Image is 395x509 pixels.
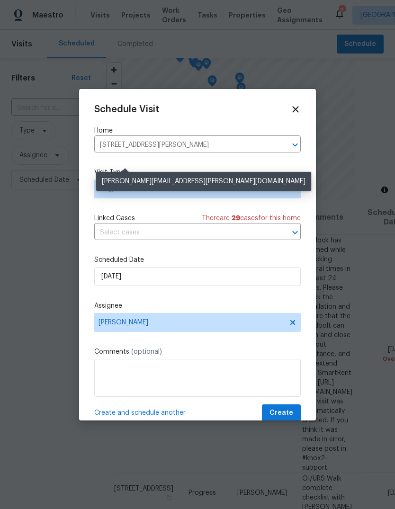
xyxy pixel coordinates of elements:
span: Linked Cases [94,214,135,223]
label: Comments [94,347,301,357]
span: Close [290,104,301,115]
label: Scheduled Date [94,255,301,265]
span: [PERSON_NAME] [99,319,284,326]
input: M/D/YYYY [94,267,301,286]
input: Select cases [94,225,274,240]
span: Create and schedule another [94,408,186,418]
label: Assignee [94,301,301,311]
span: There are case s for this home [202,214,301,223]
input: Enter in an address [94,138,274,152]
span: Schedule Visit [94,105,159,114]
button: Create [262,404,301,422]
div: [PERSON_NAME][EMAIL_ADDRESS][PERSON_NAME][DOMAIN_NAME] [96,172,311,191]
button: Open [288,226,302,239]
span: Create [269,407,293,419]
label: Home [94,126,301,135]
label: Visit Type [94,168,301,177]
button: Open [288,138,302,152]
span: (optional) [131,348,162,355]
span: 29 [232,215,240,222]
